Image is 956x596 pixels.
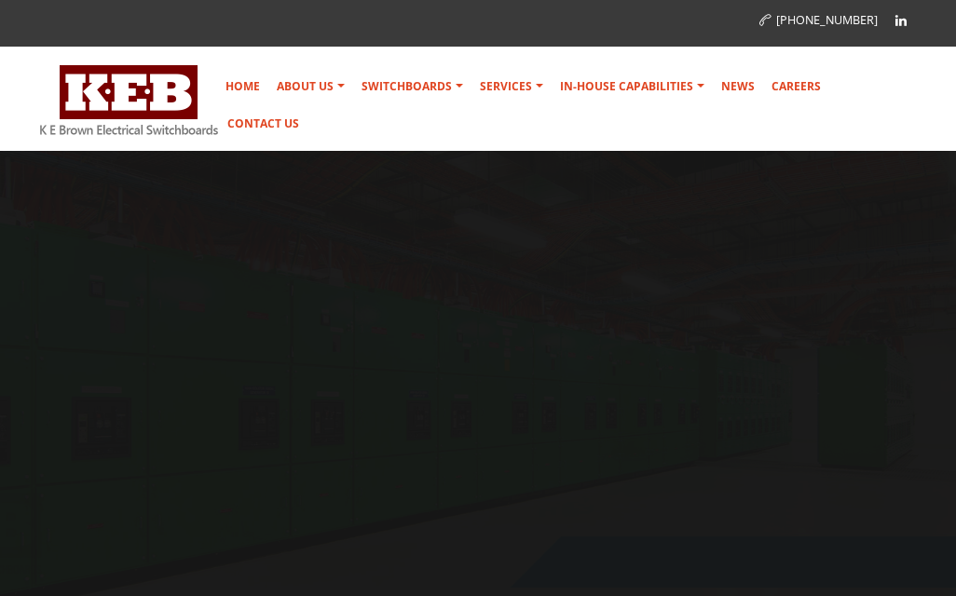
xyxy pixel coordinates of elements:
a: Linkedin [887,7,915,34]
a: Services [472,68,551,105]
a: In-house Capabilities [553,68,712,105]
a: News [714,68,762,105]
a: Home [218,68,267,105]
a: About Us [269,68,352,105]
a: Contact Us [220,105,307,142]
a: Switchboards [354,68,471,105]
a: [PHONE_NUMBER] [759,12,878,28]
img: K E Brown Electrical Switchboards [40,65,218,135]
a: Careers [764,68,828,105]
